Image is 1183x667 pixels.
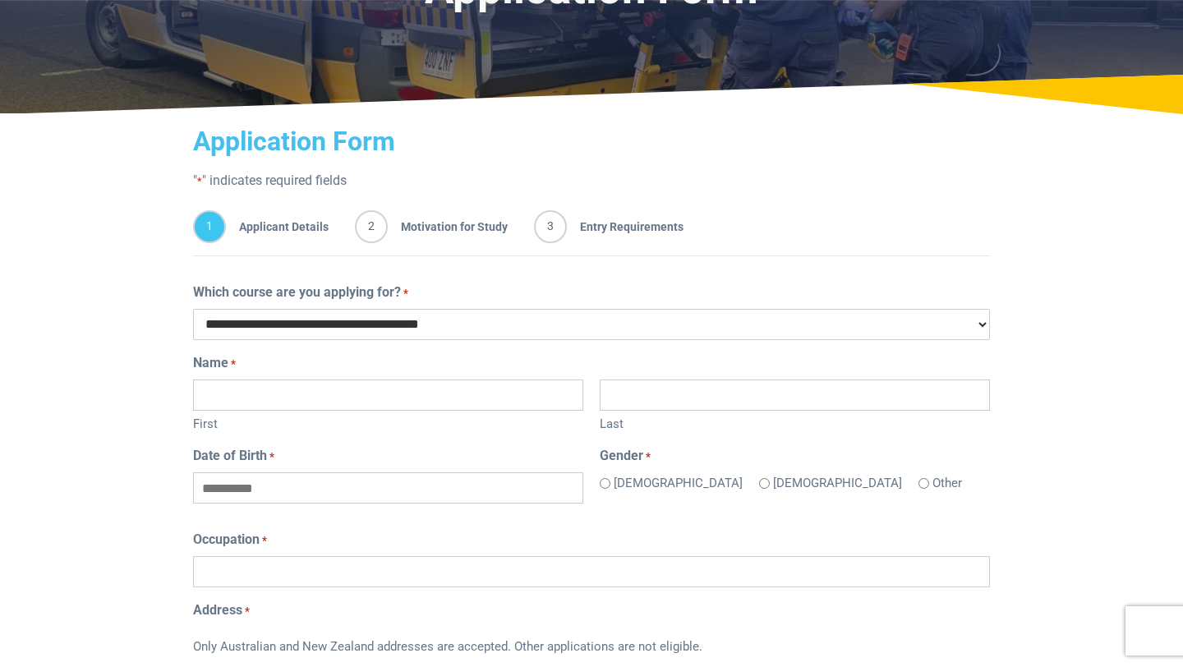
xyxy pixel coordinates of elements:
[773,474,902,493] label: [DEMOGRAPHIC_DATA]
[534,210,567,243] span: 3
[193,283,408,302] label: Which course are you applying for?
[388,210,508,243] span: Motivation for Study
[193,126,990,157] h2: Application Form
[193,353,990,373] legend: Name
[193,411,583,434] label: First
[193,210,226,243] span: 1
[932,474,962,493] label: Other
[355,210,388,243] span: 2
[226,210,329,243] span: Applicant Details
[193,446,274,466] label: Date of Birth
[193,171,990,191] p: " " indicates required fields
[614,474,743,493] label: [DEMOGRAPHIC_DATA]
[193,600,990,620] legend: Address
[600,411,990,434] label: Last
[193,530,267,550] label: Occupation
[600,446,990,466] legend: Gender
[567,210,684,243] span: Entry Requirements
